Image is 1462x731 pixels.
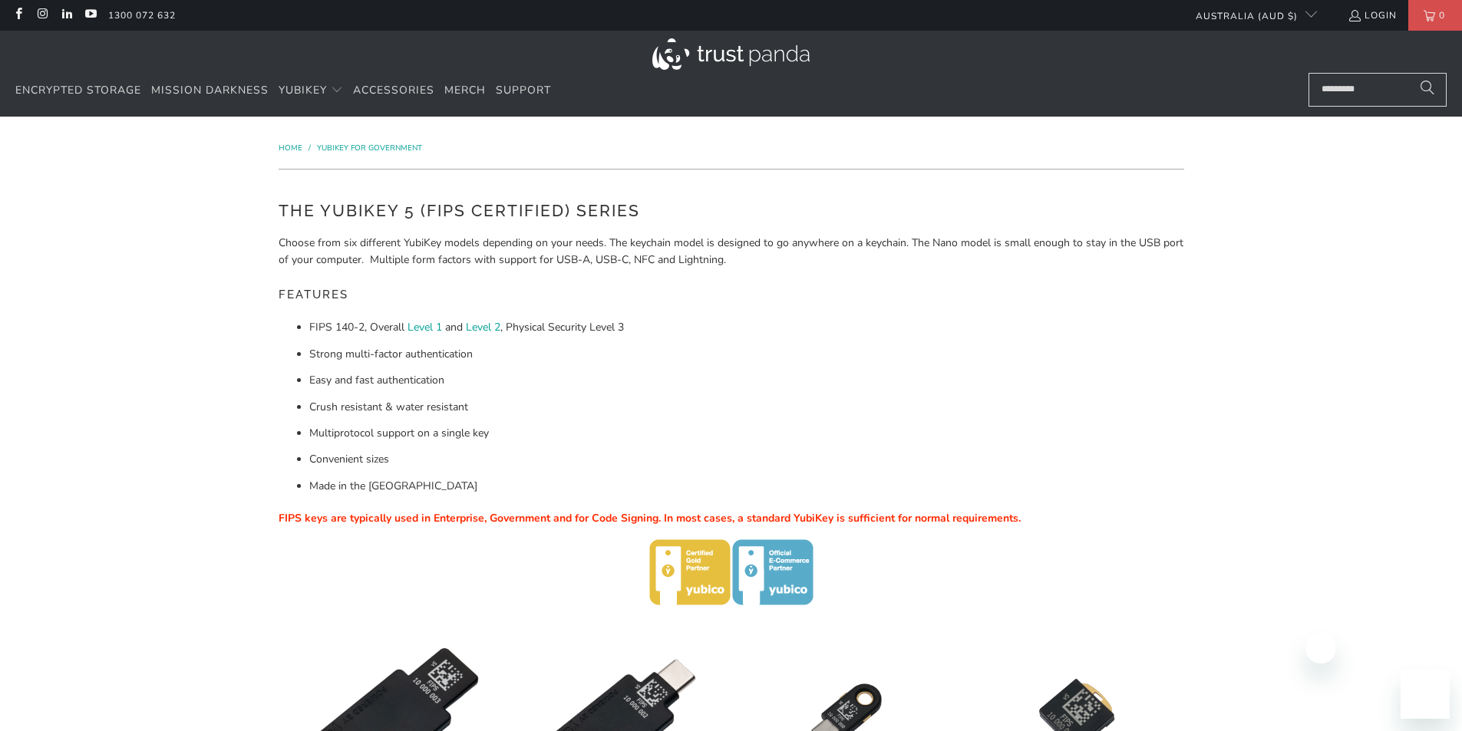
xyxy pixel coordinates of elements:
a: Level 2 [466,320,500,334]
a: Support [496,73,551,109]
summary: YubiKey [279,73,343,109]
a: Home [279,143,305,153]
span: / [309,143,311,153]
li: FIPS 140-2, Overall and , Physical Security Level 3 [309,319,1184,336]
p: Choose from six different YubiKey models depending on your needs. The keychain model is designed ... [279,235,1184,269]
span: Support [496,83,551,97]
a: Trust Panda Australia on LinkedIn [60,9,73,21]
iframe: Close message [1305,633,1336,663]
h5: Features [279,281,1184,309]
iframe: Button to launch messaging window [1401,670,1450,719]
a: Login [1348,7,1397,24]
button: Search [1408,73,1447,107]
img: Trust Panda Australia [652,38,810,70]
span: Encrypted Storage [15,83,141,97]
li: Convenient sizes [309,451,1184,468]
h2: The YubiKey 5 (FIPS Certified) Series [279,199,1184,223]
span: Mission Darkness [151,83,269,97]
a: Encrypted Storage [15,73,141,109]
li: Crush resistant & water resistant [309,399,1184,416]
span: Merch [444,83,486,97]
a: 1300 072 632 [108,7,176,24]
a: Accessories [353,73,434,109]
a: Level 1 [408,320,442,334]
li: Multiprotocol support on a single key [309,425,1184,442]
a: Trust Panda Australia on Facebook [12,9,25,21]
a: YubiKey for Government [317,143,422,153]
li: Strong multi-factor authentication [309,346,1184,363]
span: Accessories [353,83,434,97]
a: Merch [444,73,486,109]
a: Trust Panda Australia on Instagram [35,9,48,21]
a: Mission Darkness [151,73,269,109]
span: FIPS keys are typically used in Enterprise, Government and for Code Signing. In most cases, a sta... [279,511,1021,525]
input: Search... [1309,73,1447,107]
a: Trust Panda Australia on YouTube [84,9,97,21]
li: Made in the [GEOGRAPHIC_DATA] [309,478,1184,495]
span: Home [279,143,302,153]
span: YubiKey [279,83,327,97]
li: Easy and fast authentication [309,372,1184,389]
nav: Translation missing: en.navigation.header.main_nav [15,73,551,109]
